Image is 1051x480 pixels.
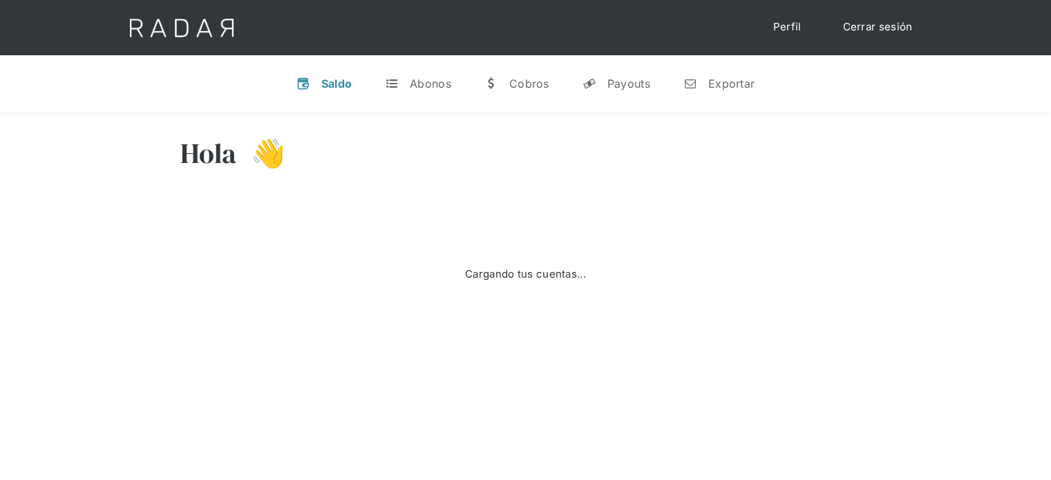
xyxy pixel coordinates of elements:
h3: Hola [180,136,237,171]
div: Exportar [708,77,755,90]
div: w [484,77,498,90]
div: Abonos [410,77,451,90]
div: n [683,77,697,90]
div: t [385,77,399,90]
div: Cargando tus cuentas... [465,267,586,282]
h3: 👋 [237,136,285,171]
div: y [583,77,596,90]
a: Cerrar sesión [829,14,927,41]
div: Saldo [321,77,352,90]
div: Payouts [607,77,650,90]
a: Perfil [759,14,815,41]
div: Cobros [509,77,549,90]
div: v [296,77,310,90]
